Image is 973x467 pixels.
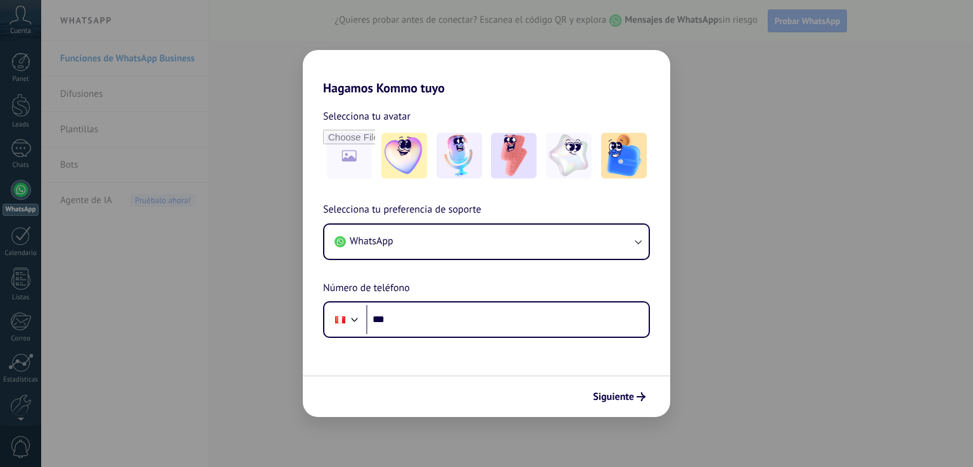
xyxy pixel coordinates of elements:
button: WhatsApp [324,225,649,259]
img: -3.jpeg [491,133,537,178]
span: WhatsApp [350,235,393,247]
div: Peru: + 51 [328,306,352,333]
img: -5.jpeg [601,133,647,178]
img: -4.jpeg [546,133,592,178]
span: Selecciona tu preferencia de soporte [323,202,481,218]
img: -2.jpeg [436,133,482,178]
span: Selecciona tu avatar [323,108,410,125]
h2: Hagamos Kommo tuyo [303,50,670,96]
img: -1.jpeg [381,133,427,178]
span: Siguiente [593,392,634,401]
span: Número de teléfono [323,280,410,297]
button: Siguiente [587,386,651,408]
